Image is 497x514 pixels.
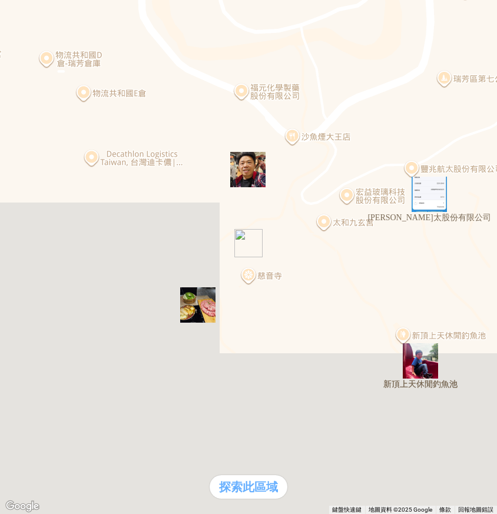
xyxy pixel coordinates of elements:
a: 回報地圖錯誤 [458,506,493,513]
img: Google [3,499,42,514]
div: 探索此區域 [210,475,287,499]
a: 在 Google 地圖上開啟這個區域 (開啟新視窗) [3,499,42,514]
button: 鍵盤快速鍵 [332,506,362,514]
div: 新頂上天休閒釣魚池 [403,343,438,379]
span: 地圖資料 ©2025 Google [369,506,432,513]
a: 條款 (在新分頁中開啟) [439,506,451,513]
